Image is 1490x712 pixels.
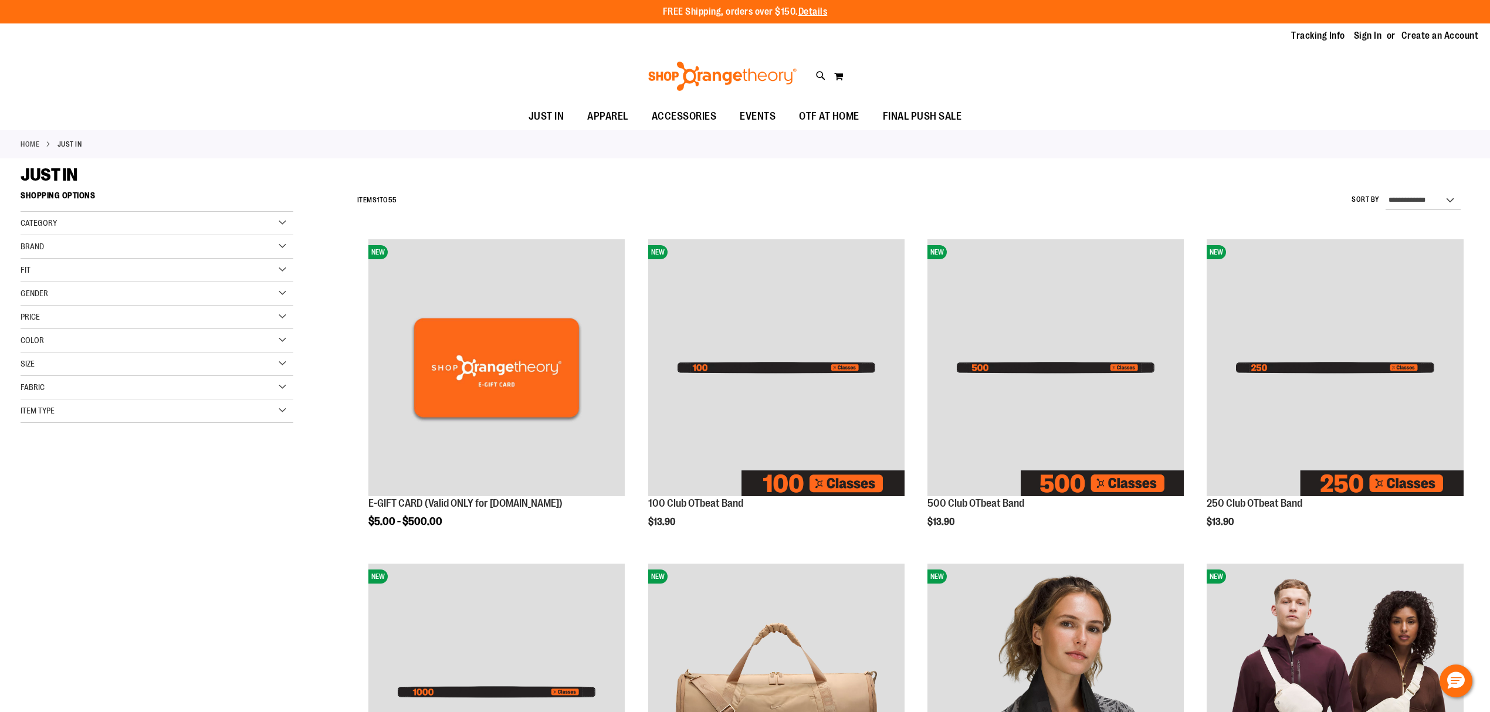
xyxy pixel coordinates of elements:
[1207,239,1463,496] img: Image of 250 Club OTbeat Band
[648,569,668,584] span: NEW
[368,239,625,496] img: E-GIFT CARD (Valid ONLY for ShopOrangetheory.com)
[575,103,640,130] a: APPAREL
[927,245,947,259] span: NEW
[21,335,44,345] span: Color
[646,62,798,91] img: Shop Orangetheory
[663,5,828,19] p: FREE Shipping, orders over $150.
[368,245,388,259] span: NEW
[368,497,563,509] a: E-GIFT CARD (Valid ONLY for [DOMAIN_NAME])
[21,359,35,368] span: Size
[21,265,31,274] span: Fit
[1207,497,1302,509] a: 250 Club OTbeat Band
[927,517,956,527] span: $13.90
[377,196,380,204] span: 1
[1207,569,1226,584] span: NEW
[368,239,625,497] a: E-GIFT CARD (Valid ONLY for ShopOrangetheory.com)NEW
[357,191,397,209] h2: Items to
[922,233,1190,551] div: product
[728,103,787,130] a: EVENTS
[368,516,442,527] span: $5.00 - $500.00
[883,103,962,130] span: FINAL PUSH SALE
[21,185,293,212] strong: Shopping Options
[648,239,905,496] img: Image of 100 Club OTbeat Band
[798,6,828,17] a: Details
[640,103,729,130] a: ACCESSORIES
[1291,29,1345,42] a: Tracking Info
[1440,664,1472,697] button: Hello, have a question? Let’s chat.
[21,382,45,392] span: Fabric
[648,239,905,497] a: Image of 100 Club OTbeat BandNEW
[1401,29,1479,42] a: Create an Account
[1354,29,1382,42] a: Sign In
[21,312,40,321] span: Price
[517,103,576,130] a: JUST IN
[21,165,77,185] span: JUST IN
[927,239,1184,497] a: Image of 500 Club OTbeat BandNEW
[388,196,397,204] span: 55
[1207,245,1226,259] span: NEW
[363,233,631,557] div: product
[587,103,628,130] span: APPAREL
[21,242,44,251] span: Brand
[1352,195,1380,205] label: Sort By
[648,517,677,527] span: $13.90
[21,218,57,228] span: Category
[652,103,717,130] span: ACCESSORIES
[648,245,668,259] span: NEW
[787,103,871,130] a: OTF AT HOME
[21,289,48,298] span: Gender
[21,406,55,415] span: Item Type
[871,103,974,130] a: FINAL PUSH SALE
[57,139,82,150] strong: JUST IN
[21,139,39,150] a: Home
[927,569,947,584] span: NEW
[529,103,564,130] span: JUST IN
[648,497,743,509] a: 100 Club OTbeat Band
[1201,233,1469,551] div: product
[927,497,1024,509] a: 500 Club OTbeat Band
[740,103,776,130] span: EVENTS
[1207,517,1235,527] span: $13.90
[642,233,910,551] div: product
[799,103,859,130] span: OTF AT HOME
[1207,239,1463,497] a: Image of 250 Club OTbeat BandNEW
[927,239,1184,496] img: Image of 500 Club OTbeat Band
[368,569,388,584] span: NEW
